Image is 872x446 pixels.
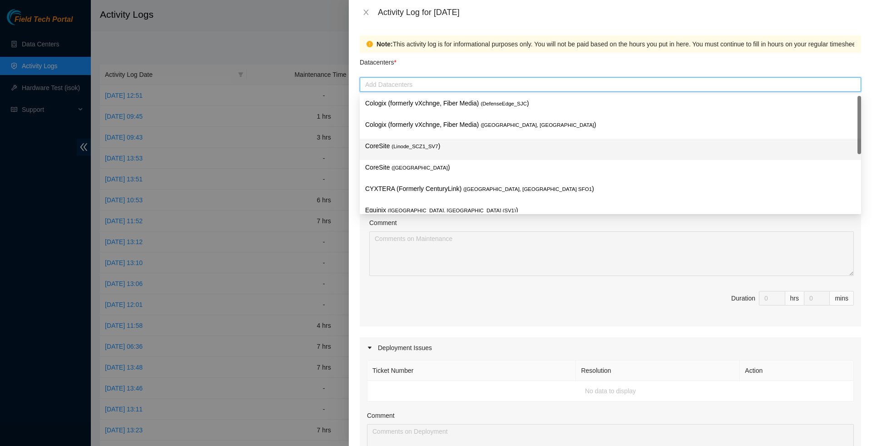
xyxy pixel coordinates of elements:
[576,361,740,381] th: Resolution
[360,53,396,67] p: Datacenters
[378,7,861,17] div: Activity Log for [DATE]
[740,361,854,381] th: Action
[367,361,576,381] th: Ticket Number
[365,120,856,130] p: Cologix (formerly vXchnge, Fiber Media) )
[369,231,854,276] textarea: Comment
[481,101,527,106] span: ( DefenseEdge_SJC
[367,381,854,401] td: No data to display
[362,9,370,16] span: close
[365,184,856,194] p: CYXTERA (Formerly CenturyLink) )
[391,165,448,170] span: ( [GEOGRAPHIC_DATA]
[377,39,393,49] strong: Note:
[365,141,856,151] p: CoreSite )
[785,291,804,306] div: hrs
[360,337,861,358] div: Deployment Issues
[830,291,854,306] div: mins
[369,218,397,228] label: Comment
[388,208,516,213] span: ( [GEOGRAPHIC_DATA], [GEOGRAPHIC_DATA] (SV1)
[367,345,372,351] span: caret-right
[481,122,594,128] span: ( [GEOGRAPHIC_DATA], [GEOGRAPHIC_DATA]
[367,411,395,421] label: Comment
[731,293,755,303] div: Duration
[463,186,592,192] span: ( [GEOGRAPHIC_DATA], [GEOGRAPHIC_DATA] SFO1
[360,8,372,17] button: Close
[365,205,856,215] p: Equinix )
[365,98,856,109] p: Cologix (formerly vXchnge, Fiber Media) )
[391,144,438,149] span: ( Linode_SCZ1_SV7
[367,41,373,47] span: exclamation-circle
[365,162,856,173] p: CoreSite )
